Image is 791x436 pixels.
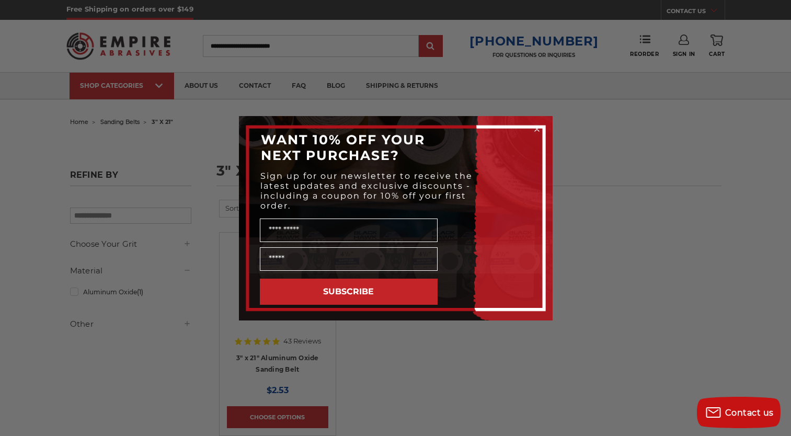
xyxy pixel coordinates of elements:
input: Email [260,247,438,271]
button: SUBSCRIBE [260,279,438,305]
span: Contact us [725,408,774,418]
button: Contact us [697,397,781,428]
button: Close dialog [532,124,542,134]
span: Sign up for our newsletter to receive the latest updates and exclusive discounts - including a co... [260,171,473,211]
span: WANT 10% OFF YOUR NEXT PURCHASE? [261,132,425,163]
